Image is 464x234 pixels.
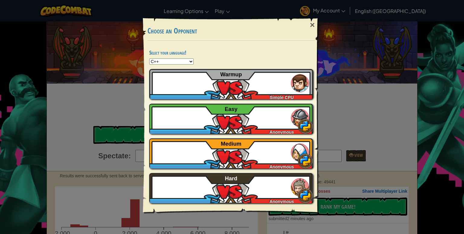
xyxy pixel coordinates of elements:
img: humans_ladder_medium.png [291,144,309,162]
span: Anonymous [269,130,294,134]
span: Warmup [220,71,242,77]
a: Simple CPU [149,69,313,99]
img: humans_ladder_tutorial.png [291,74,309,92]
div: × [305,16,319,34]
span: Easy [225,106,237,112]
img: humans_ladder_easy.png [291,109,309,127]
span: Anonymous [269,164,294,169]
img: humans_ladder_hard.png [291,178,309,196]
a: Anonymous [149,138,313,169]
span: Medium [221,141,241,147]
a: Anonymous [149,173,313,203]
h4: Select your language! [149,50,313,55]
a: Anonymous [149,104,313,134]
h3: Choose an Opponent [147,27,315,35]
span: Hard [225,175,237,182]
span: Anonymous [269,199,294,204]
span: Simple CPU [270,95,294,100]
